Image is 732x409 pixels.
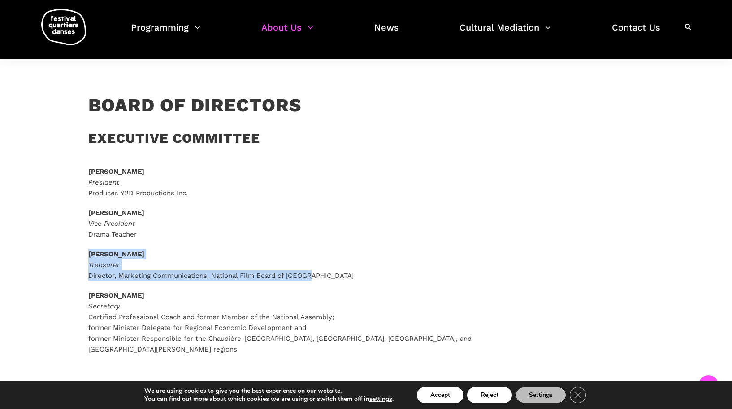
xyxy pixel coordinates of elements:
strong: [PERSON_NAME] [88,209,144,217]
button: Reject [467,387,512,403]
img: logo-fqd-med [41,9,86,45]
p: Certified Professional Coach and former Member of the National Assembly; former Minister Delegate... [88,290,529,355]
p: Director, Marketing Communications, National Film Board of [GEOGRAPHIC_DATA] [88,249,529,281]
strong: [PERSON_NAME] [88,250,144,258]
em: Treasurer [88,261,120,269]
p: Producer, Y2D Productions Inc. [88,166,529,198]
strong: [PERSON_NAME] [88,291,144,299]
p: We are using cookies to give you the best experience on our website. [144,387,394,395]
strong: [PERSON_NAME] [88,167,144,176]
button: Settings [515,387,566,403]
em: Secretary [88,302,120,310]
p: Drama Teacher [88,207,529,240]
a: Programming [131,20,200,46]
a: News [374,20,399,46]
button: settings [369,395,392,403]
h4: Executive Committee [88,130,260,153]
em: President [88,178,119,186]
button: Accept [417,387,463,403]
a: Contact Us [612,20,660,46]
p: You can find out more about which cookies we are using or switch them off in . [144,395,394,403]
em: Vice President [88,220,135,228]
h3: Board of Directors [88,94,302,117]
button: Close GDPR Cookie Banner [570,387,586,403]
a: Cultural Mediation [459,20,551,46]
a: About Us [261,20,313,46]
